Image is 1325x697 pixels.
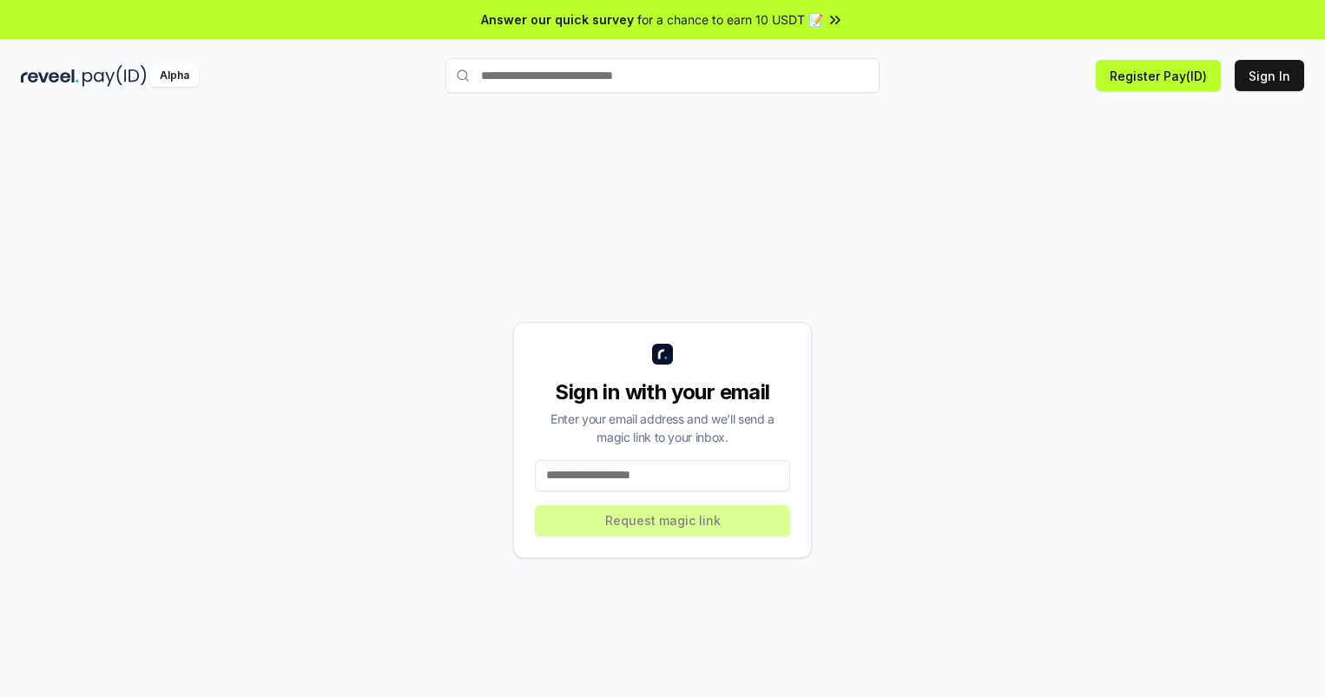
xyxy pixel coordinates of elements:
img: reveel_dark [21,65,79,87]
img: logo_small [652,344,673,365]
button: Register Pay(ID) [1096,60,1221,91]
div: Enter your email address and we’ll send a magic link to your inbox. [535,410,790,446]
span: for a chance to earn 10 USDT 📝 [637,10,823,29]
button: Sign In [1235,60,1304,91]
img: pay_id [82,65,147,87]
div: Sign in with your email [535,378,790,406]
span: Answer our quick survey [481,10,634,29]
div: Alpha [150,65,199,87]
